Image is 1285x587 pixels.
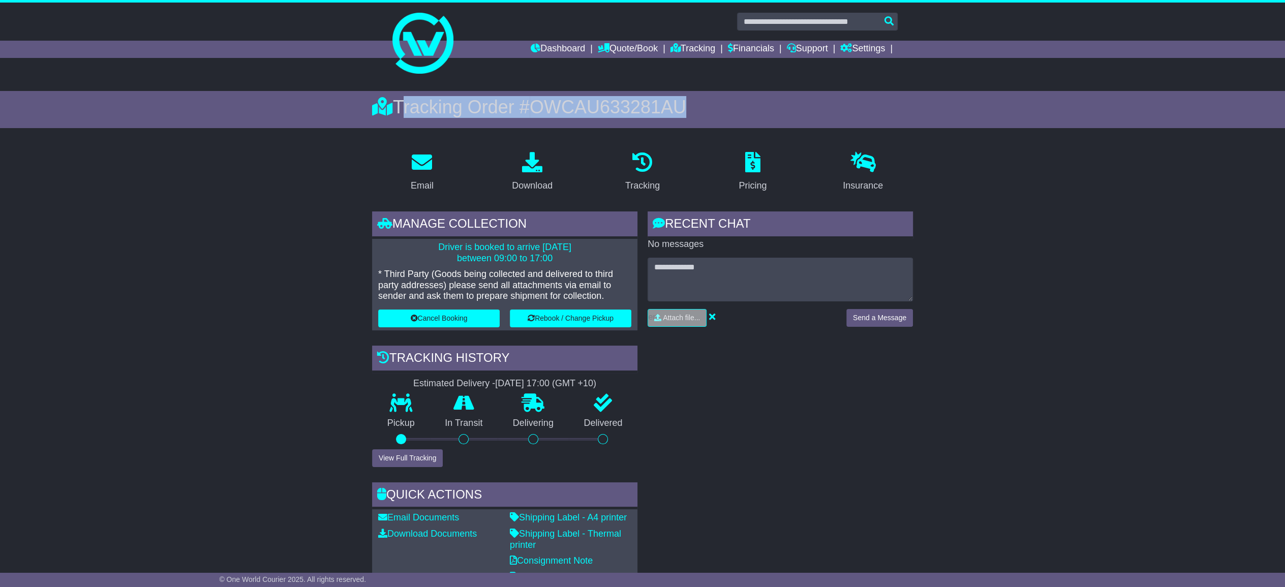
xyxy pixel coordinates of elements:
[372,418,430,429] p: Pickup
[372,211,637,239] div: Manage collection
[404,148,440,196] a: Email
[372,482,637,510] div: Quick Actions
[598,41,658,58] a: Quote/Book
[648,211,913,239] div: RECENT CHAT
[531,41,585,58] a: Dashboard
[787,41,828,58] a: Support
[378,242,631,264] p: Driver is booked to arrive [DATE] between 09:00 to 17:00
[378,269,631,302] p: * Third Party (Goods being collected and delivered to third party addresses) please send all atta...
[510,572,609,582] a: Original Address Label
[569,418,638,429] p: Delivered
[510,512,627,522] a: Shipping Label - A4 printer
[840,41,885,58] a: Settings
[495,378,596,389] div: [DATE] 17:00 (GMT +10)
[498,418,569,429] p: Delivering
[843,179,883,193] div: Insurance
[378,310,500,327] button: Cancel Booking
[510,555,593,566] a: Consignment Note
[732,148,773,196] a: Pricing
[836,148,890,196] a: Insurance
[512,179,553,193] div: Download
[430,418,498,429] p: In Transit
[530,97,686,117] span: OWCAU633281AU
[372,346,637,373] div: Tracking history
[372,378,637,389] div: Estimated Delivery -
[378,529,477,539] a: Download Documents
[378,512,459,522] a: Email Documents
[372,449,443,467] button: View Full Tracking
[510,529,621,550] a: Shipping Label - Thermal printer
[670,41,715,58] a: Tracking
[625,179,660,193] div: Tracking
[846,309,913,327] button: Send a Message
[648,239,913,250] p: No messages
[372,96,913,118] div: Tracking Order #
[728,41,774,58] a: Financials
[739,179,767,193] div: Pricing
[510,310,631,327] button: Rebook / Change Pickup
[219,575,366,583] span: © One World Courier 2025. All rights reserved.
[619,148,666,196] a: Tracking
[505,148,559,196] a: Download
[411,179,434,193] div: Email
